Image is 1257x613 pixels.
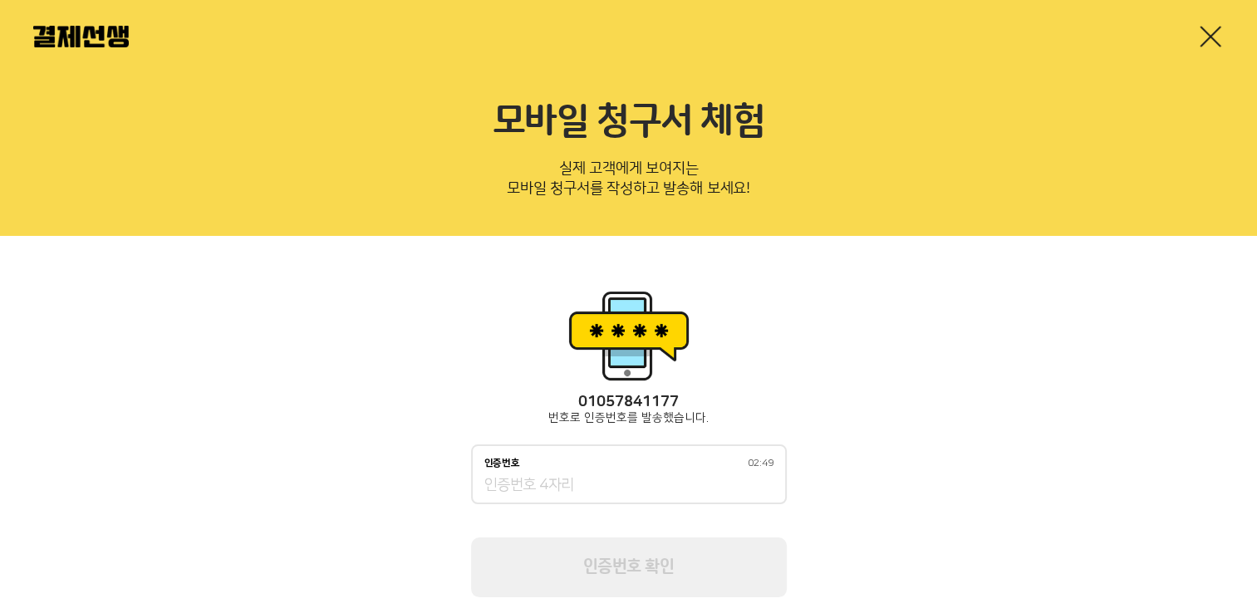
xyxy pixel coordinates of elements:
p: 실제 고객에게 보여지는 모바일 청구서를 작성하고 발송해 보세요! [33,154,1224,209]
img: 결제선생 [33,26,129,47]
h2: 모바일 청구서 체험 [33,100,1224,145]
p: 01057841177 [471,394,787,411]
span: 02:49 [748,459,773,468]
button: 인증번호 확인 [471,537,787,597]
p: 번호로 인증번호를 발송했습니다. [471,411,787,424]
img: 휴대폰인증 이미지 [562,286,695,385]
p: 인증번호 [484,458,520,469]
input: 인증번호02:49 [484,476,773,496]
